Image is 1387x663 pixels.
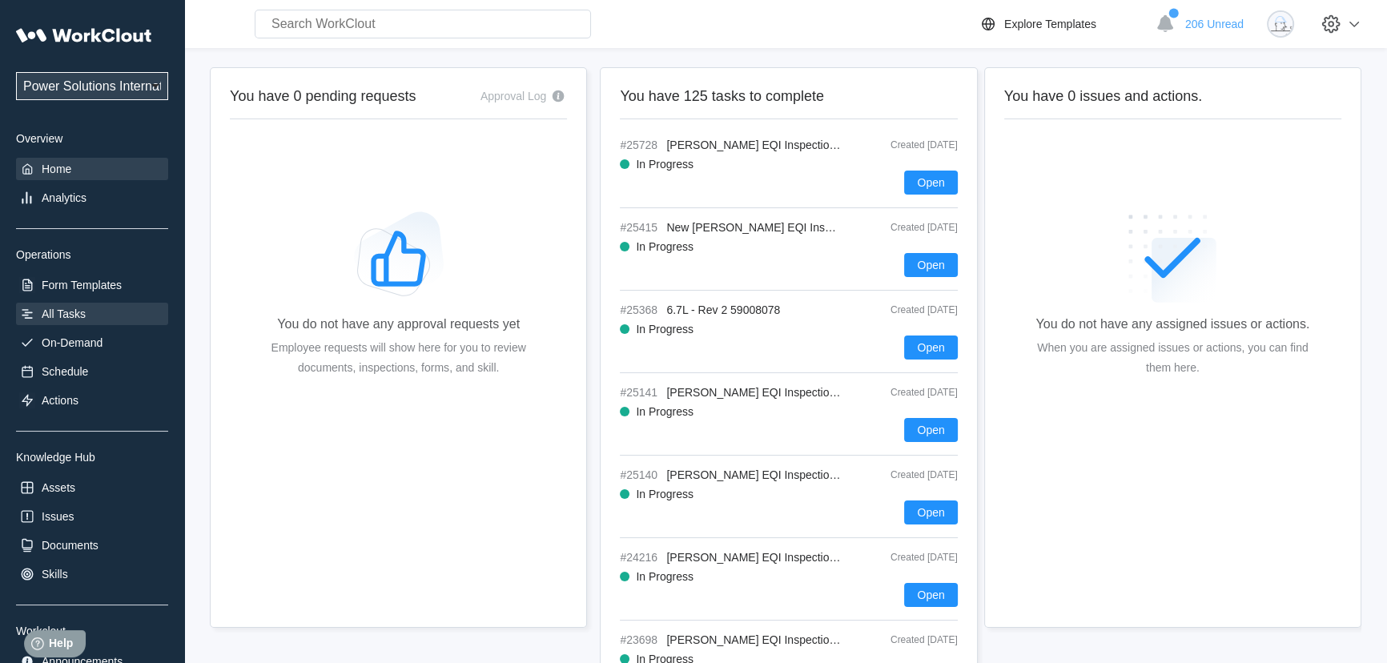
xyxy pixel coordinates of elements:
span: Open [917,177,944,188]
h2: You have 125 tasks to complete [620,87,957,106]
div: Analytics [42,191,86,204]
div: Created [DATE] [854,222,958,233]
div: You do not have any approval requests yet [277,317,520,331]
span: [PERSON_NAME] EQI Inspection - 39005169 [666,633,895,646]
span: #25141 [620,386,660,399]
a: Actions [16,389,168,412]
span: #23698 [620,633,660,646]
div: Created [DATE] [854,387,958,398]
button: Open [904,336,957,360]
div: In Progress [636,323,693,336]
h2: You have 0 issues and actions. [1004,87,1341,106]
span: [PERSON_NAME] EQI Inspection - 39005190 [666,468,895,481]
div: When you are assigned issues or actions, you can find them here. [1030,338,1316,378]
span: #25140 [620,468,660,481]
div: Created [DATE] [854,304,958,315]
div: Employee requests will show here for you to review documents, inspections, forms, and skill. [255,338,541,378]
a: Assets [16,476,168,499]
a: Analytics [16,187,168,209]
div: Explore Templates [1004,18,1096,30]
img: clout-09.png [1267,10,1294,38]
div: In Progress [636,405,693,418]
span: Open [917,424,944,436]
div: Created [DATE] [854,552,958,563]
div: Issues [42,510,74,523]
span: #25728 [620,139,660,151]
div: All Tasks [42,307,86,320]
span: 206 Unread [1185,18,1244,30]
button: Open [904,171,957,195]
span: New [PERSON_NAME] EQI Inspection - 39005002 [666,221,920,234]
div: Operations [16,248,168,261]
span: [PERSON_NAME] EQI Inspection - 39005190 [666,551,895,564]
div: In Progress [636,488,693,500]
button: Open [904,418,957,442]
a: Home [16,158,168,180]
div: Created [DATE] [854,139,958,151]
span: Open [917,589,944,601]
div: You do not have any assigned issues or actions. [1035,317,1309,331]
div: Workclout [16,625,168,637]
a: Form Templates [16,274,168,296]
a: Issues [16,505,168,528]
a: On-Demand [16,331,168,354]
div: Skills [42,568,68,581]
div: Approval Log [480,90,547,102]
button: Open [904,253,957,277]
div: Home [42,163,71,175]
div: Overview [16,132,168,145]
div: Created [DATE] [854,634,958,645]
div: Documents [42,539,98,552]
span: #25415 [620,221,660,234]
div: In Progress [636,240,693,253]
input: Search WorkClout [255,10,591,38]
a: Explore Templates [979,14,1148,34]
div: Actions [42,394,78,407]
span: Open [917,507,944,518]
div: On-Demand [42,336,103,349]
a: Documents [16,534,168,557]
div: Assets [42,481,75,494]
a: All Tasks [16,303,168,325]
div: Created [DATE] [854,469,958,480]
div: Form Templates [42,279,122,291]
div: In Progress [636,158,693,171]
span: Open [917,259,944,271]
span: #25368 [620,303,660,316]
span: 6.7L - Rev 2 59008078 [666,303,780,316]
span: Open [917,342,944,353]
h2: You have 0 pending requests [230,87,416,106]
div: Schedule [42,365,88,378]
span: [PERSON_NAME] EQI Inspection - 39005169 [666,139,895,151]
span: #24216 [620,551,660,564]
a: Schedule [16,360,168,383]
button: Open [904,500,957,524]
div: In Progress [636,570,693,583]
a: Skills [16,563,168,585]
button: Open [904,583,957,607]
span: [PERSON_NAME] EQI Inspection - 39005190 [666,386,895,399]
div: Knowledge Hub [16,451,168,464]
